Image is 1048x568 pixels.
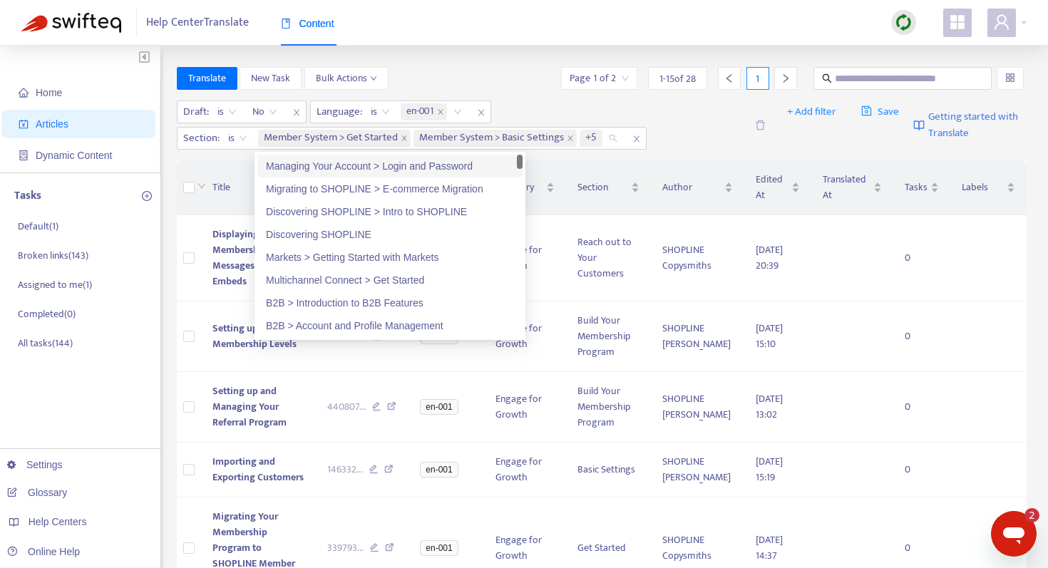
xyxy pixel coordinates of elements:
a: Glossary [7,487,67,498]
div: B2B > Account and Profile Management [257,314,523,337]
p: Tasks [14,187,41,205]
span: New Task [251,71,290,86]
span: Author [662,180,721,195]
td: Engage for Growth [484,443,566,497]
td: Build Your Membership Program [566,372,651,443]
td: SHOPLINE Copysmiths [651,215,744,301]
span: Edited At [756,172,789,203]
span: account-book [19,119,29,129]
button: Bulk Actionsdown [304,67,389,90]
span: +5 [580,130,602,147]
span: close [401,135,408,142]
span: en-001 [406,103,434,120]
span: is [371,101,390,123]
div: Migrating to SHOPLINE > E-commerce Migration [257,177,523,200]
span: appstore [949,14,966,31]
td: 0 [893,372,950,443]
td: 0 [893,301,950,372]
div: Managing Your Account > Login and Password [257,155,523,177]
iframe: 未読メッセージ数 [1011,508,1039,522]
td: Build Your Membership Program [566,301,651,372]
span: close [472,104,490,121]
a: Settings [7,459,63,470]
button: New Task [240,67,302,90]
span: plus-circle [142,191,152,201]
td: 0 [893,215,950,301]
span: right [781,73,791,83]
div: B2B > Introduction to B2B Features [257,291,523,314]
a: Getting started with Translate [913,100,1027,150]
div: Migrating to SHOPLINE > E-commerce Migration [266,181,514,197]
span: 1 - 15 of 28 [659,71,696,86]
span: save [861,105,872,116]
th: Section [566,160,651,215]
div: Discovering SHOPLINE [257,223,523,246]
span: down [370,75,377,82]
p: Assigned to me ( 1 ) [18,277,92,292]
span: en-001 [401,103,447,120]
span: en-001 [420,399,458,415]
span: Content [281,18,334,29]
th: Translated At [811,160,893,215]
div: Markets > Getting Started with Markets [266,249,514,265]
div: Markets > Getting Started with Markets [257,246,523,269]
td: Engage for Growth [484,372,566,443]
span: Title [212,180,293,195]
span: Bulk Actions [316,71,377,86]
a: Online Help [7,546,80,557]
span: search [822,73,832,83]
div: Discovering SHOPLINE > Intro to SHOPLINE [266,204,514,220]
span: is [217,101,237,123]
span: [DATE] 15:19 [756,453,783,485]
span: [DATE] 20:39 [756,242,783,274]
span: down [197,182,206,190]
div: Discovering SHOPLINE > Intro to SHOPLINE [257,200,523,223]
span: en-001 [420,540,458,556]
span: container [19,150,29,160]
span: close [627,130,646,148]
p: Completed ( 0 ) [18,306,76,321]
button: saveSave [851,100,910,123]
span: Importing and Exporting Customers [212,453,304,485]
span: 440807 ... [327,399,366,415]
div: B2B > Introduction to B2B Features [266,295,514,311]
td: SHOPLINE [PERSON_NAME] [651,301,744,372]
div: Multichannel Connect > Get Started [266,272,514,288]
td: Reach out to Your Customers [566,215,651,301]
img: Swifteq [21,13,121,33]
span: [DATE] 15:10 [756,320,783,352]
span: close [287,104,306,121]
span: Dynamic Content [36,150,112,161]
span: Translated At [823,172,870,203]
span: Setting up Membership Levels [212,320,297,352]
span: Member System > Get Started [258,130,411,147]
p: Default ( 1 ) [18,219,58,234]
div: 1 [746,67,769,90]
span: Articles [36,118,68,130]
span: Save [861,103,899,120]
span: close [567,135,574,142]
img: sync.dc5367851b00ba804db3.png [895,14,913,31]
span: Language : [311,101,364,123]
th: Author [651,160,744,215]
span: +5 [585,130,597,147]
span: en-001 [420,462,458,477]
div: B2B > Account and Profile Management [266,318,514,334]
span: Setting up and Managing Your Referral Program [212,383,287,430]
button: Translate [177,67,237,90]
button: + Add filter [776,100,847,123]
td: SHOPLINE [PERSON_NAME] [651,443,744,497]
span: home [19,88,29,98]
span: Translate [188,71,226,86]
span: + Add filter [787,103,836,120]
span: Displaying Membership Messages with Info Embeds [212,226,297,289]
td: 0 [893,443,950,497]
span: Help Center Translate [146,9,249,36]
th: Edited At [744,160,812,215]
div: Discovering SHOPLINE [266,227,514,242]
span: book [281,19,291,29]
span: Home [36,87,62,98]
span: left [724,73,734,83]
span: is [228,128,247,149]
span: 339793 ... [327,540,364,556]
